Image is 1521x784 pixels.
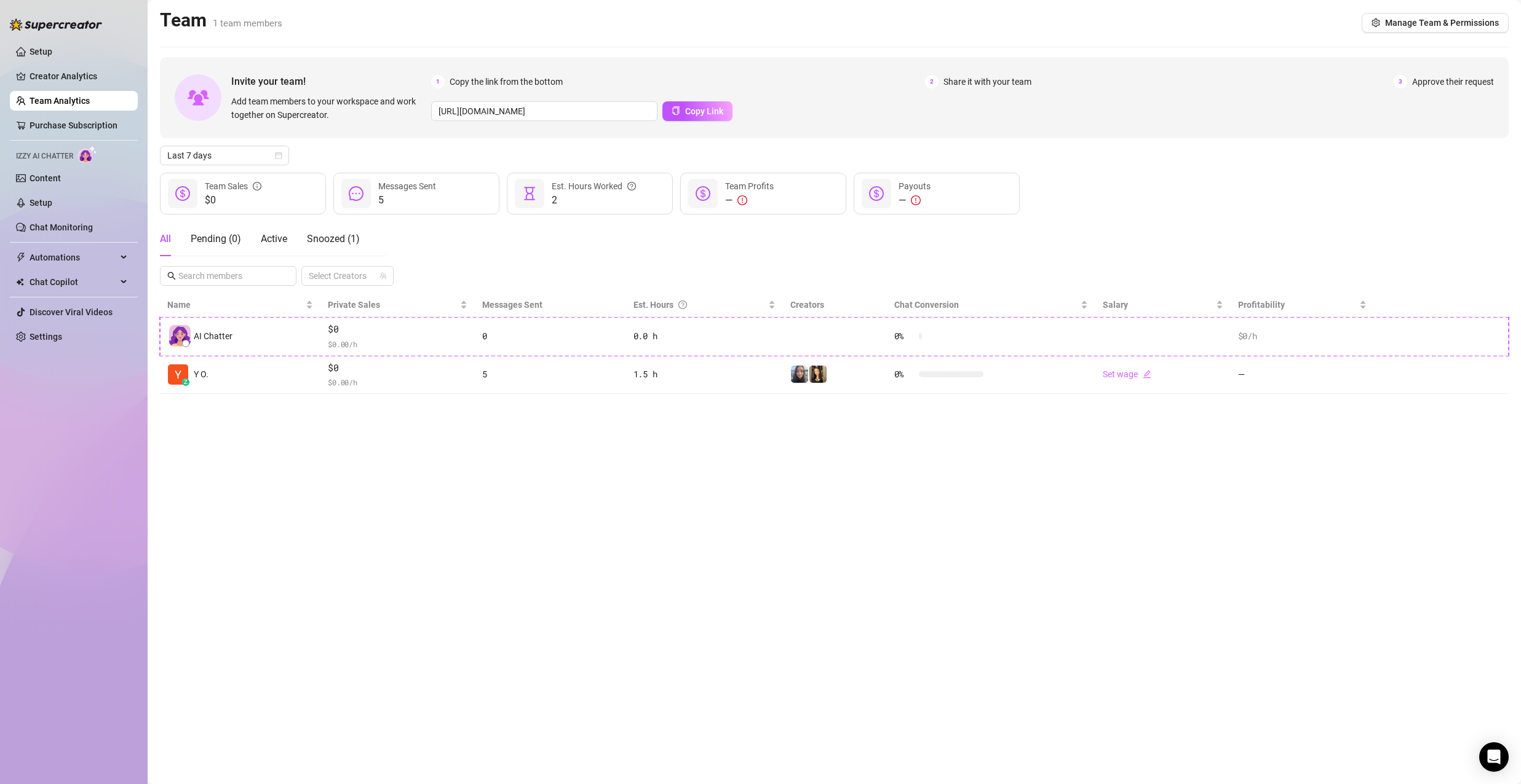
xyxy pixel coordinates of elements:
span: 0 % [894,329,914,343]
span: Automations [30,248,117,267]
span: Messages Sent [482,300,542,310]
a: Setup [30,198,52,208]
a: Creator Analytics [30,66,128,86]
div: 1.5 h [633,367,776,381]
div: 5 [482,367,618,381]
span: Copy the link from the bottom [450,75,563,88]
a: Settings [30,332,62,342]
a: Purchase Subscription [30,120,117,130]
span: Payouts [899,181,931,191]
span: Salary [1103,300,1128,310]
span: 0 % [894,367,914,381]
span: calendar [275,152,282,159]
img: logo-BBDzfeDw.svg [10,18,102,31]
span: Private Sales [328,300,380,310]
div: Open Intercom Messenger [1479,742,1509,772]
span: 1 team members [213,18,282,29]
a: Set wageedit [1103,369,1151,379]
span: Profitability [1238,300,1285,310]
span: 1 [431,75,445,88]
span: 3 [1394,75,1407,88]
div: 0 [482,329,618,343]
th: Creators [783,293,887,317]
span: Chat Conversion [894,300,959,310]
a: Discover Viral Videos [30,307,113,317]
span: 2 [552,193,636,208]
span: Active [261,233,287,245]
div: Est. Hours [633,298,766,312]
span: copy [672,106,680,115]
div: 0.0 h [633,329,776,343]
span: Manage Team & Permissions [1385,18,1499,28]
td: — [1231,356,1374,394]
span: Chat Copilot [30,272,117,292]
img: Y Ou [168,364,188,385]
span: Approve their request [1412,75,1494,88]
span: Last 7 days [167,146,282,165]
span: thunderbolt [16,253,26,262]
img: Sienna [809,366,827,383]
span: Invite your team! [231,74,431,89]
span: search [167,272,176,280]
div: Team Sales [205,179,261,193]
img: Sienna [791,366,808,383]
span: setting [1372,18,1380,27]
span: exclamation-circle [911,195,921,205]
div: z [182,378,189,386]
button: Manage Team & Permissions [1362,13,1509,33]
div: — [725,193,774,208]
th: Name [160,293,320,317]
span: $ 0.00 /h [328,376,467,388]
span: $ 0.00 /h [328,338,467,350]
span: team [379,272,387,280]
span: Add team members to your workspace and work together on Supercreator. [231,95,426,122]
span: dollar-circle [696,186,710,201]
div: All [160,232,171,246]
span: Y O. [194,367,208,381]
span: Snoozed ( 1 ) [307,233,360,245]
img: Chat Copilot [16,278,24,286]
span: edit [1143,370,1151,378]
span: $0 [328,322,467,337]
span: Name [167,298,303,312]
span: info-circle [253,179,261,193]
span: Copy Link [685,106,723,116]
span: 5 [378,193,436,208]
span: exclamation-circle [737,195,747,205]
span: Izzy AI Chatter [16,151,73,162]
button: Copy Link [662,101,733,121]
a: Setup [30,47,52,57]
span: dollar-circle [869,186,884,201]
span: message [349,186,363,201]
a: Content [30,173,61,183]
span: $0 [328,361,467,375]
img: izzy-ai-chatter-avatar-DDCN_rTZ.svg [169,325,191,347]
a: Team Analytics [30,96,90,106]
img: AI Chatter [78,146,97,163]
span: question-circle [678,298,687,312]
div: — [899,193,931,208]
div: $0 /h [1238,329,1367,343]
span: Messages Sent [378,181,436,191]
span: dollar-circle [175,186,190,201]
input: Search members [178,269,279,283]
span: AI Chatter [194,329,232,343]
span: $0 [205,193,261,208]
a: Chat Monitoring [30,222,93,232]
span: Team Profits [725,181,774,191]
span: hourglass [522,186,537,201]
span: question-circle [627,179,636,193]
span: 2 [925,75,939,88]
div: Est. Hours Worked [552,179,636,193]
h2: Team [160,9,282,32]
span: Share it with your team [943,75,1031,88]
div: Pending ( 0 ) [191,232,241,246]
